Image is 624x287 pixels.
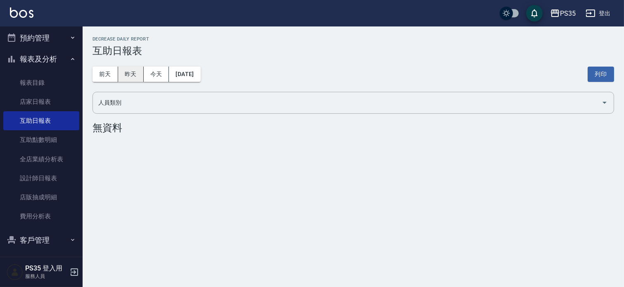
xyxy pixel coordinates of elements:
h5: PS35 登入用 [25,264,67,273]
a: 報表目錄 [3,73,79,92]
p: 服務人員 [25,273,67,280]
button: 報表及分析 [3,48,79,70]
button: 昨天 [118,67,144,82]
a: 設計師日報表 [3,169,79,188]
img: Logo [10,7,33,18]
h3: 互助日報表 [93,45,614,57]
a: 店家日報表 [3,92,79,111]
button: 登出 [582,6,614,21]
button: 預約管理 [3,27,79,49]
button: PS35 [547,5,579,22]
button: 前天 [93,67,118,82]
div: 無資料 [93,122,614,134]
button: 列印 [588,67,614,82]
a: 互助點數明細 [3,130,79,149]
a: 店販抽成明細 [3,188,79,207]
div: PS35 [560,8,576,19]
h2: Decrease Daily Report [93,36,614,42]
button: [DATE] [169,67,200,82]
button: 員工及薪資 [3,251,79,272]
a: 全店業績分析表 [3,150,79,169]
button: Open [598,96,611,109]
button: 今天 [144,67,169,82]
a: 費用分析表 [3,207,79,226]
img: Person [7,264,23,280]
button: 客戶管理 [3,230,79,251]
button: save [526,5,543,22]
input: 人員名稱 [96,96,598,110]
a: 互助日報表 [3,111,79,130]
